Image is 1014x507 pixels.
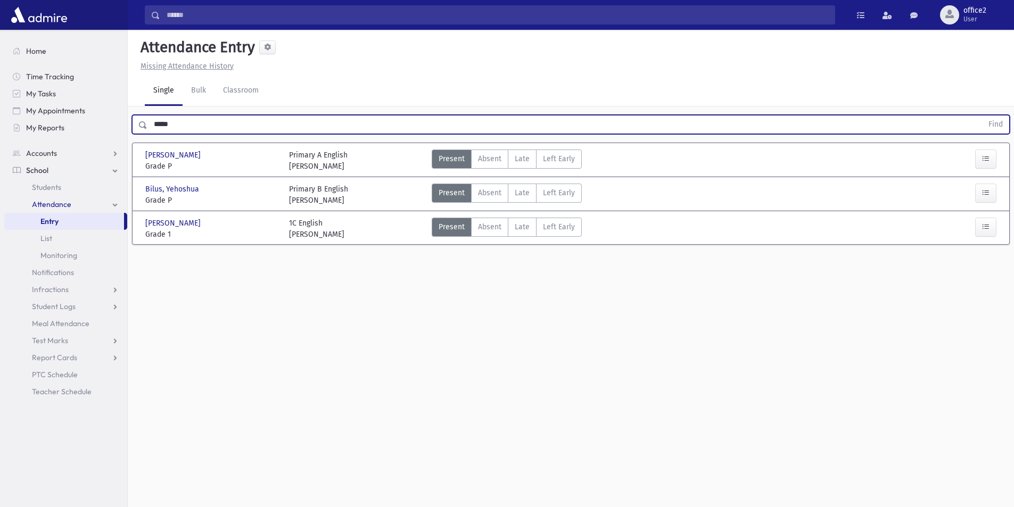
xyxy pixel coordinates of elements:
[32,370,78,379] span: PTC Schedule
[515,221,530,232] span: Late
[289,149,348,172] div: Primary A English [PERSON_NAME]
[40,217,59,226] span: Entry
[4,179,127,196] a: Students
[4,281,127,298] a: Infractions
[289,184,348,206] div: Primary B English [PERSON_NAME]
[439,153,465,164] span: Present
[4,119,127,136] a: My Reports
[215,76,267,106] a: Classroom
[478,221,501,232] span: Absent
[26,72,74,81] span: Time Tracking
[4,264,127,281] a: Notifications
[4,213,124,230] a: Entry
[26,165,48,175] span: School
[145,195,278,206] span: Grade P
[32,319,89,328] span: Meal Attendance
[515,153,530,164] span: Late
[136,62,234,71] a: Missing Attendance History
[4,162,127,179] a: School
[145,161,278,172] span: Grade P
[4,298,127,315] a: Student Logs
[4,145,127,162] a: Accounts
[4,383,127,400] a: Teacher Schedule
[145,76,183,106] a: Single
[26,89,56,98] span: My Tasks
[4,68,127,85] a: Time Tracking
[4,102,127,119] a: My Appointments
[963,15,986,23] span: User
[9,4,70,26] img: AdmirePro
[439,221,465,232] span: Present
[982,115,1009,134] button: Find
[543,153,575,164] span: Left Early
[4,43,127,60] a: Home
[145,149,203,161] span: [PERSON_NAME]
[4,230,127,247] a: List
[32,336,68,345] span: Test Marks
[32,200,71,209] span: Attendance
[26,106,85,115] span: My Appointments
[478,153,501,164] span: Absent
[141,62,234,71] u: Missing Attendance History
[40,251,77,260] span: Monitoring
[543,187,575,198] span: Left Early
[4,349,127,366] a: Report Cards
[4,366,127,383] a: PTC Schedule
[432,184,582,206] div: AttTypes
[432,218,582,240] div: AttTypes
[963,6,986,15] span: office2
[26,123,64,132] span: My Reports
[32,182,61,192] span: Students
[32,387,92,396] span: Teacher Schedule
[515,187,530,198] span: Late
[136,38,255,56] h5: Attendance Entry
[160,5,835,24] input: Search
[145,218,203,229] span: [PERSON_NAME]
[4,332,127,349] a: Test Marks
[432,149,582,172] div: AttTypes
[26,148,57,158] span: Accounts
[478,187,501,198] span: Absent
[4,315,127,332] a: Meal Attendance
[183,76,215,106] a: Bulk
[40,234,52,243] span: List
[32,268,74,277] span: Notifications
[26,46,46,56] span: Home
[439,187,465,198] span: Present
[543,221,575,232] span: Left Early
[32,285,69,294] span: Infractions
[32,302,76,311] span: Student Logs
[289,218,344,240] div: 1C English [PERSON_NAME]
[4,85,127,102] a: My Tasks
[145,229,278,240] span: Grade 1
[32,353,77,362] span: Report Cards
[4,247,127,264] a: Monitoring
[4,196,127,213] a: Attendance
[145,184,201,195] span: Bilus, Yehoshua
